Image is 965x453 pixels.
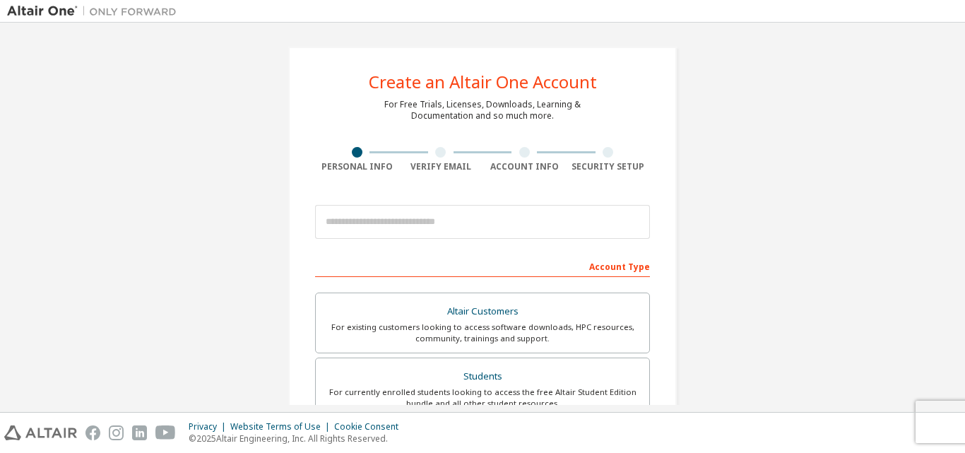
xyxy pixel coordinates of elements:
[189,421,230,433] div: Privacy
[567,161,651,172] div: Security Setup
[384,99,581,122] div: For Free Trials, Licenses, Downloads, Learning & Documentation and so much more.
[324,387,641,409] div: For currently enrolled students looking to access the free Altair Student Edition bundle and all ...
[189,433,407,445] p: © 2025 Altair Engineering, Inc. All Rights Reserved.
[230,421,334,433] div: Website Terms of Use
[482,161,567,172] div: Account Info
[132,425,147,440] img: linkedin.svg
[324,322,641,344] div: For existing customers looking to access software downloads, HPC resources, community, trainings ...
[315,254,650,277] div: Account Type
[324,302,641,322] div: Altair Customers
[155,425,176,440] img: youtube.svg
[109,425,124,440] img: instagram.svg
[324,367,641,387] div: Students
[7,4,184,18] img: Altair One
[334,421,407,433] div: Cookie Consent
[369,73,597,90] div: Create an Altair One Account
[315,161,399,172] div: Personal Info
[4,425,77,440] img: altair_logo.svg
[85,425,100,440] img: facebook.svg
[399,161,483,172] div: Verify Email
